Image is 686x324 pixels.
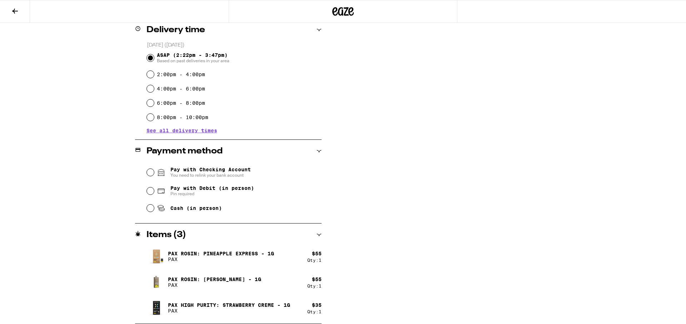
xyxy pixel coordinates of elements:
[4,5,51,11] span: Hi. Need any help?
[157,100,205,106] label: 6:00pm - 8:00pm
[146,147,223,156] h2: Payment method
[307,309,322,314] div: Qty: 1
[170,172,251,178] span: You need to relink your bank account
[168,251,274,256] p: PAX Rosin: Pineapple Express - 1g
[170,191,254,197] span: Pin required
[307,284,322,288] div: Qty: 1
[168,256,274,262] p: PAX
[168,308,290,314] p: PAX
[307,258,322,262] div: Qty: 1
[146,26,205,34] h2: Delivery time
[312,251,322,256] div: $ 55
[168,302,290,308] p: Pax High Purity: Strawberry Creme - 1g
[312,302,322,308] div: $ 35
[168,276,261,282] p: PAX Rosin: [PERSON_NAME] - 1g
[157,114,208,120] label: 8:00pm - 10:00pm
[168,282,261,288] p: PAX
[157,86,205,92] label: 4:00pm - 6:00pm
[147,42,322,49] p: [DATE] ([DATE])
[146,231,186,239] h2: Items ( 3 )
[170,185,254,191] span: Pay with Debit (in person)
[157,72,205,77] label: 2:00pm - 4:00pm
[157,58,229,64] span: Based on past deliveries in your area
[170,167,251,178] span: Pay with Checking Account
[312,276,322,282] div: $ 55
[146,128,217,133] button: See all delivery times
[170,205,222,211] span: Cash (in person)
[146,272,166,292] img: PAX Rosin: Jack Herer - 1g
[146,246,166,266] img: PAX Rosin: Pineapple Express - 1g
[157,52,229,64] span: ASAP (2:22pm - 3:47pm)
[146,298,166,318] img: Pax High Purity: Strawberry Creme - 1g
